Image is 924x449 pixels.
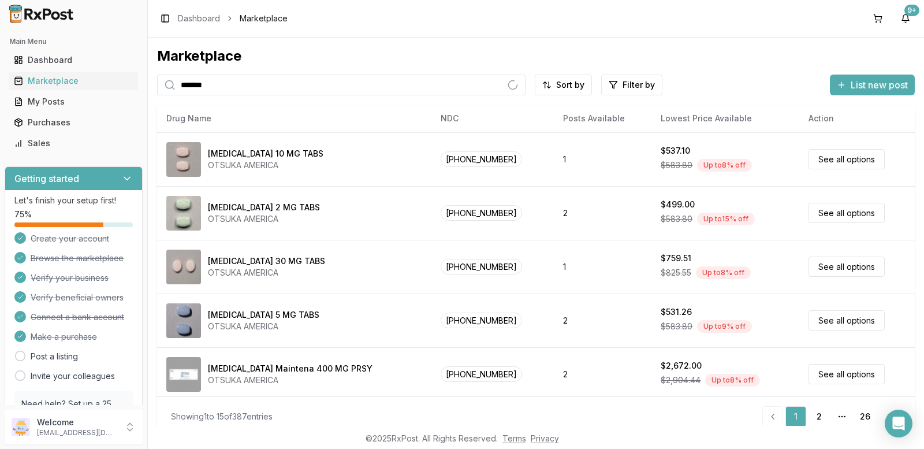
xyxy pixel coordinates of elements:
div: Up to 8 % off [696,266,751,279]
span: [PHONE_NUMBER] [441,151,522,167]
th: Drug Name [157,105,431,132]
td: 2 [554,294,652,347]
div: $537.10 [661,145,690,157]
div: Open Intercom Messenger [885,410,912,437]
span: $583.80 [661,321,692,332]
span: $583.80 [661,159,692,171]
span: [PHONE_NUMBER] [441,259,522,274]
span: [PHONE_NUMBER] [441,205,522,221]
div: Up to 15 % off [697,213,755,225]
div: OTSUKA AMERICA [208,267,325,279]
div: [MEDICAL_DATA] 5 MG TABS [208,309,319,321]
a: See all options [808,310,885,331]
span: [PHONE_NUMBER] [441,313,522,328]
button: My Posts [5,92,143,111]
div: OTSUKA AMERICA [208,159,323,171]
span: Filter by [623,79,655,91]
a: 2 [808,406,829,427]
a: See all options [808,149,885,169]
div: [MEDICAL_DATA] 2 MG TABS [208,202,320,213]
div: Up to 9 % off [697,320,752,333]
p: [EMAIL_ADDRESS][DOMAIN_NAME] [37,428,117,437]
span: 75 % [14,209,32,220]
div: OTSUKA AMERICA [208,374,372,386]
a: Terms [502,433,526,443]
img: Abilify 30 MG TABS [166,250,201,284]
a: Purchases [9,112,138,133]
h2: Main Menu [9,37,138,46]
td: 1 [554,132,652,186]
div: Up to 8 % off [705,374,760,387]
span: Connect a bank account [31,311,124,323]
button: Marketplace [5,72,143,90]
span: Browse the marketplace [31,253,124,264]
img: RxPost Logo [5,5,79,23]
button: Purchases [5,113,143,132]
div: $2,672.00 [661,360,702,372]
span: Sort by [556,79,584,91]
img: Abilify 10 MG TABS [166,142,201,177]
div: Showing 1 to 15 of 387 entries [171,411,273,422]
span: [PHONE_NUMBER] [441,366,522,382]
div: Marketplace [14,75,133,87]
th: Action [799,105,915,132]
button: Dashboard [5,51,143,69]
button: Filter by [601,75,662,95]
span: Verify beneficial owners [31,292,124,303]
div: Purchases [14,117,133,128]
p: Let's finish your setup first! [14,195,133,206]
span: $825.55 [661,267,691,279]
div: [MEDICAL_DATA] 10 MG TABS [208,148,323,159]
img: Abilify 5 MG TABS [166,303,201,338]
div: $499.00 [661,199,695,210]
a: Invite your colleagues [31,370,115,382]
div: OTSUKA AMERICA [208,321,319,332]
button: Sales [5,134,143,153]
a: Privacy [531,433,559,443]
a: Post a listing [31,351,78,362]
div: 9+ [904,5,919,16]
a: 1 [785,406,806,427]
a: Marketplace [9,70,138,91]
div: My Posts [14,96,133,107]
div: [MEDICAL_DATA] 30 MG TABS [208,255,325,267]
img: Abilify 2 MG TABS [166,196,201,231]
span: Make a purchase [31,331,97,343]
a: See all options [808,203,885,223]
button: List new post [830,75,915,95]
nav: pagination [762,406,901,427]
a: Sales [9,133,138,154]
div: Dashboard [14,54,133,66]
a: 26 [855,406,875,427]
div: [MEDICAL_DATA] Maintena 400 MG PRSY [208,363,372,374]
th: Posts Available [554,105,652,132]
a: See all options [808,364,885,384]
div: Sales [14,138,133,149]
span: Create your account [31,233,109,244]
button: 9+ [896,9,915,28]
a: List new post [830,80,915,92]
img: User avatar [12,418,30,436]
span: List new post [851,78,908,92]
span: Verify your business [31,272,109,284]
span: Marketplace [240,13,288,24]
h3: Getting started [14,172,79,185]
td: 2 [554,347,652,401]
span: $2,904.44 [661,374,701,386]
td: 1 [554,240,652,294]
nav: breadcrumb [178,13,288,24]
div: $531.26 [661,306,692,318]
div: $759.51 [661,253,691,264]
a: See all options [808,257,885,277]
a: Dashboard [9,50,138,70]
a: My Posts [9,91,138,112]
div: Marketplace [157,47,915,65]
p: Need help? Set up a 25 minute call with our team to set up. [21,398,126,433]
a: Go to next page [878,406,901,427]
img: Abilify Maintena 400 MG PRSY [166,357,201,392]
td: 2 [554,186,652,240]
th: NDC [431,105,553,132]
a: Dashboard [178,13,220,24]
p: Welcome [37,417,117,428]
div: Up to 8 % off [697,159,752,172]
